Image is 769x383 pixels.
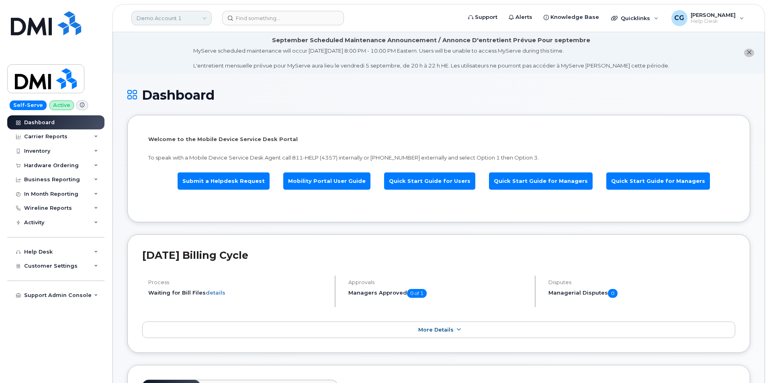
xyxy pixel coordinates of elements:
a: Quick Start Guide for Users [384,172,475,190]
a: Quick Start Guide for Managers [489,172,593,190]
a: Quick Start Guide for Managers [606,172,710,190]
h5: Managers Approved [348,289,528,298]
h5: Managerial Disputes [548,289,735,298]
a: details [206,289,225,296]
p: Welcome to the Mobile Device Service Desk Portal [148,135,729,143]
h4: Process [148,279,328,285]
div: MyServe scheduled maintenance will occur [DATE][DATE] 8:00 PM - 10:00 PM Eastern. Users will be u... [193,47,669,70]
button: close notification [744,49,754,57]
span: 0 of 1 [407,289,427,298]
h4: Approvals [348,279,528,285]
a: Mobility Portal User Guide [283,172,370,190]
p: To speak with a Mobile Device Service Desk Agent call 811-HELP (4357) internally or [PHONE_NUMBER... [148,154,729,162]
span: More Details [418,327,454,333]
li: Waiting for Bill Files [148,289,328,297]
h1: Dashboard [127,88,750,102]
span: 0 [608,289,618,298]
div: September Scheduled Maintenance Announcement / Annonce D'entretient Prévue Pour septembre [272,36,590,45]
h2: [DATE] Billing Cycle [142,249,735,261]
h4: Disputes [548,279,735,285]
a: Submit a Helpdesk Request [178,172,270,190]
